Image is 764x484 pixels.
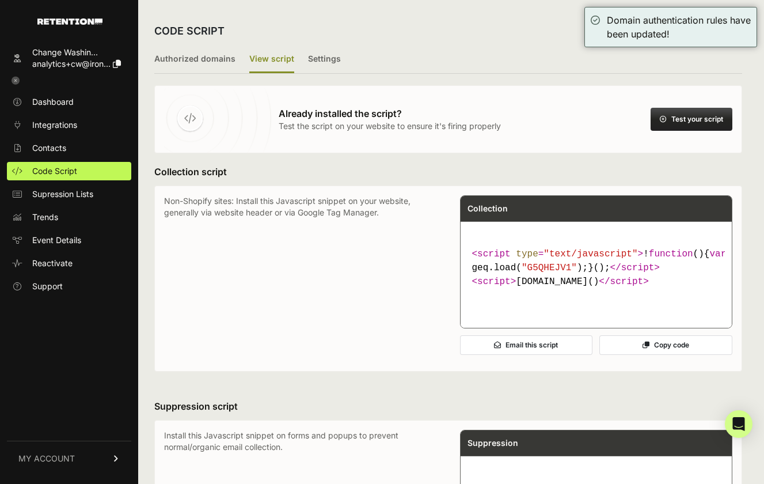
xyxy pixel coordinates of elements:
span: function [649,249,693,259]
span: Support [32,281,63,292]
a: MY ACCOUNT [7,441,131,476]
a: Event Details [7,231,131,249]
a: Change Washin... analytics+cw@iron... [7,43,131,73]
img: Retention.com [37,18,102,25]
button: Copy code [599,335,732,355]
div: Change Washin... [32,47,121,58]
span: var [709,249,726,259]
label: Authorized domains [154,46,235,73]
span: Event Details [32,235,81,246]
span: script [610,277,644,287]
button: Email this script [460,335,593,355]
span: < > [472,277,516,287]
span: Contacts [32,142,66,154]
span: script [621,263,655,273]
span: "G5QHEJV1" [522,263,577,273]
div: Collection [461,196,732,221]
span: type [516,249,538,259]
h3: Collection script [154,165,742,179]
span: Trends [32,211,58,223]
span: analytics+cw@iron... [32,59,111,69]
a: Dashboard [7,93,131,111]
a: Reactivate [7,254,131,273]
p: Non-Shopify sites: Install this Javascript snippet on your website, generally via website header ... [164,195,437,362]
a: Support [7,277,131,296]
a: Supression Lists [7,185,131,203]
a: Integrations [7,116,131,134]
div: Suppression [461,430,732,456]
div: Domain authentication rules have been updated! [607,13,751,41]
span: Code Script [32,165,77,177]
a: Contacts [7,139,131,157]
button: Test your script [651,108,732,131]
span: </ > [610,263,660,273]
span: ( ) [649,249,704,259]
span: "text/javascript" [543,249,637,259]
h2: CODE SCRIPT [154,23,225,39]
span: MY ACCOUNT [18,453,75,464]
span: Reactivate [32,258,73,269]
div: Open Intercom Messenger [725,410,752,438]
span: script [477,277,511,287]
label: Settings [308,46,341,73]
h3: Suppression script [154,399,742,413]
p: Test the script on your website to ensure it's firing properly [279,120,501,132]
span: < = > [472,249,644,259]
label: View script [249,46,294,73]
span: </ > [599,277,648,287]
code: [DOMAIN_NAME]() [467,243,725,293]
h3: Already installed the script? [279,107,501,120]
span: Dashboard [32,96,74,108]
a: Trends [7,208,131,226]
a: Code Script [7,162,131,180]
span: script [477,249,511,259]
span: Integrations [32,119,77,131]
span: Supression Lists [32,188,93,200]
